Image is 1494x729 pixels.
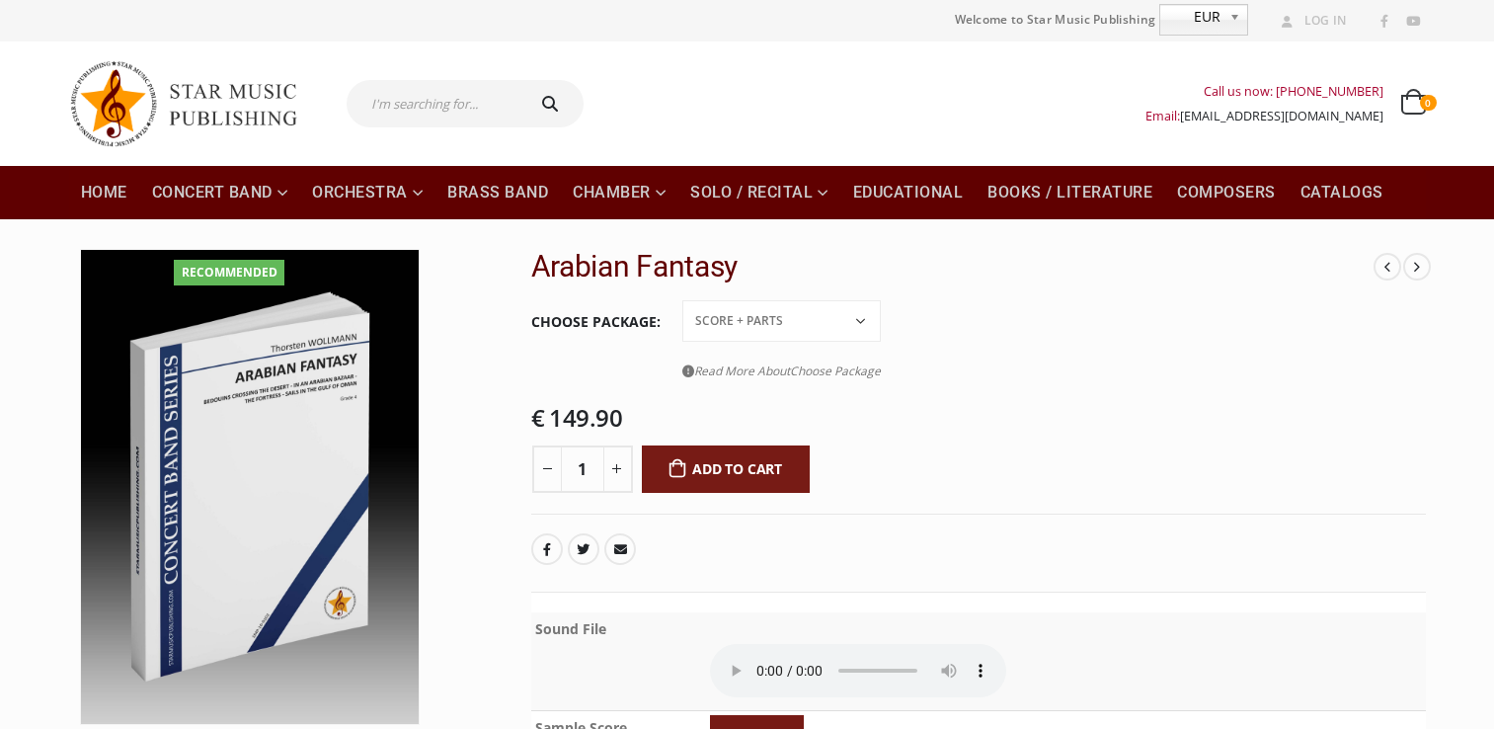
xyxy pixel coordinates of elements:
input: I'm searching for... [347,80,521,127]
a: Home [69,166,139,219]
a: Composers [1165,166,1288,219]
div: Email: [1145,104,1383,128]
a: Books / Literature [976,166,1164,219]
a: Chamber [561,166,677,219]
a: Log In [1274,8,1347,34]
bdi: 149.90 [531,401,623,434]
b: Sound File [535,619,606,638]
a: Concert Band [140,166,300,219]
a: Read More AboutChoose Package [682,359,881,383]
span: Choose Package [790,363,881,379]
span: 0 [1420,95,1436,111]
a: Facebook [531,533,563,565]
a: Catalogs [1289,166,1395,219]
a: Email [604,533,636,565]
span: EUR [1160,5,1221,29]
a: Brass Band [435,166,560,219]
a: Orchestra [300,166,434,219]
button: Add to cart [642,445,811,493]
img: Star Music Publishing [69,51,316,156]
span: € [531,401,545,434]
div: Call us now: [PHONE_NUMBER] [1145,79,1383,104]
a: [EMAIL_ADDRESS][DOMAIN_NAME] [1180,108,1383,124]
label: Choose Package [531,301,661,343]
a: Twitter [568,533,599,565]
span: Welcome to Star Music Publishing [955,5,1156,35]
a: Facebook [1372,9,1397,35]
div: Recommended [174,260,284,285]
a: Youtube [1400,9,1426,35]
img: SMP-10-0102 3D [81,250,420,724]
button: Search [521,80,585,127]
button: - [532,445,562,493]
a: Solo / Recital [678,166,840,219]
input: Product quantity [561,445,604,493]
a: Educational [841,166,976,219]
h2: Arabian Fantasy [531,249,1375,284]
button: + [603,445,633,493]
